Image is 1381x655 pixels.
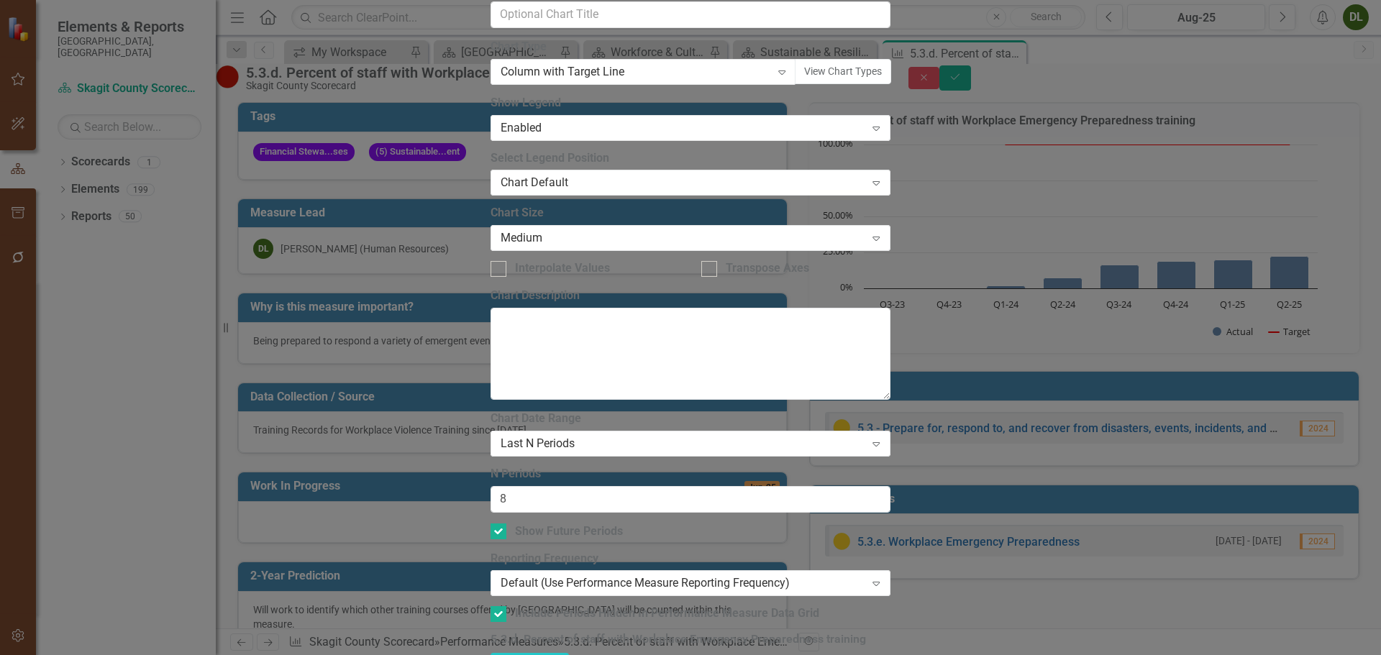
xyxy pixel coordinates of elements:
[501,63,770,80] div: Column with Target Line
[726,260,809,277] div: Transpose Axes
[795,59,891,84] button: View Chart Types
[491,411,890,427] label: Chart Date Range
[491,150,890,167] label: Select Legend Position
[515,523,623,540] div: Show Future Periods
[491,39,890,55] label: Chart Type
[491,1,890,28] input: Optional Chart Title
[501,175,865,191] div: Chart Default
[501,436,865,452] div: Last N Periods
[491,205,890,221] label: Chart Size
[515,260,610,277] div: Interpolate Values
[515,605,819,622] div: Include Periods Hidden In Performance Measure Data Grid
[491,466,890,482] label: N Periods
[501,230,865,247] div: Medium
[491,95,890,111] label: Show Legend
[501,119,865,136] div: Enabled
[501,575,865,592] div: Default (Use Performance Measure Reporting Frequency)
[491,551,890,567] label: Reporting Frequency
[491,288,890,304] label: Chart Description
[491,633,890,646] h3: 5.3.d. Percent of staff with Workplace Emergency Preparedness training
